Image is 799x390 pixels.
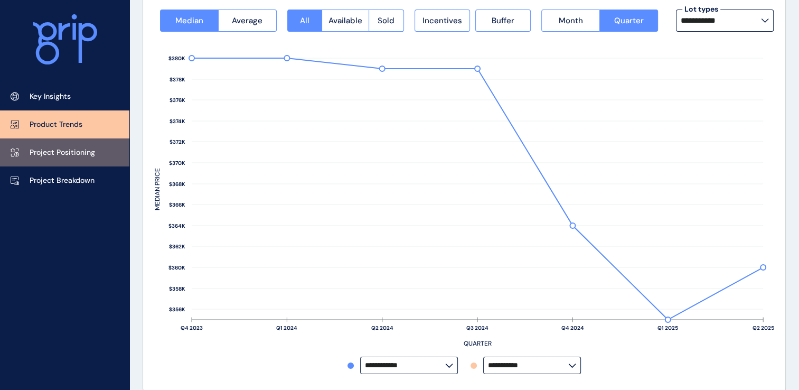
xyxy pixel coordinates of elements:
text: $366K [169,201,185,208]
button: Quarter [599,10,658,32]
text: Q1 2025 [657,324,678,331]
p: Project Breakdown [30,175,95,186]
button: Median [160,10,218,32]
text: Q2 2024 [371,324,393,331]
button: Sold [369,10,403,32]
text: $374K [170,118,185,125]
text: Q4 2023 [181,324,203,331]
text: $370K [169,160,185,166]
text: Q1 2024 [276,324,297,331]
text: $360K [168,264,185,271]
text: $368K [169,181,185,188]
span: Average [232,15,262,26]
text: Q4 2024 [561,324,584,331]
text: $356K [169,306,185,313]
text: $376K [170,97,185,104]
text: QUARTER [464,339,492,348]
span: Sold [378,15,394,26]
button: Available [322,10,369,32]
text: MEDIAN PRICE [153,168,162,210]
text: $378K [170,76,185,83]
button: Month [541,10,599,32]
text: $372K [170,138,185,145]
p: Product Trends [30,119,82,130]
text: Q3 2024 [466,324,488,331]
span: Month [559,15,583,26]
span: Quarter [614,15,644,26]
text: $358K [169,285,185,292]
text: $380K [168,55,185,62]
span: Median [175,15,203,26]
button: Incentives [415,10,470,32]
button: Buffer [475,10,531,32]
button: All [287,10,322,32]
label: Lot types [682,4,720,15]
p: Project Positioning [30,147,95,158]
span: Available [328,15,362,26]
text: Q2 2025 [753,324,774,331]
p: Key Insights [30,91,71,102]
span: All [300,15,309,26]
span: Buffer [492,15,514,26]
text: $362K [169,243,185,250]
button: Average [218,10,277,32]
span: Incentives [422,15,462,26]
text: $364K [168,222,185,229]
